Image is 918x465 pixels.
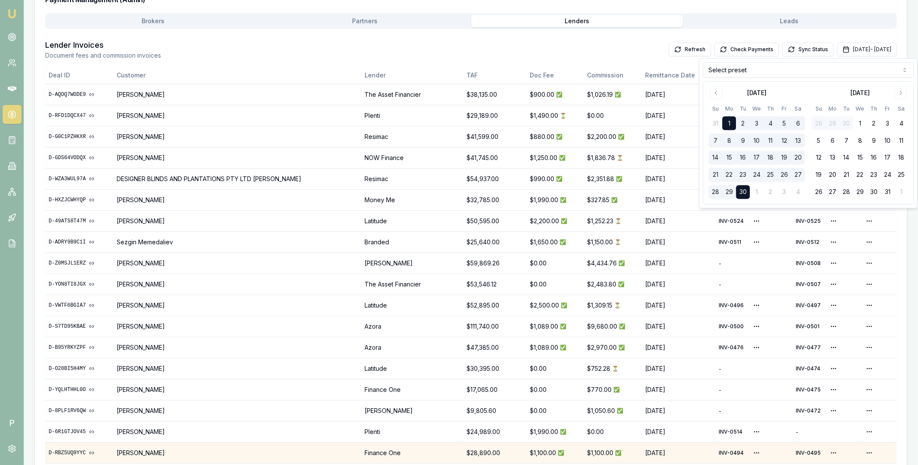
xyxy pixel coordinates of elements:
td: [DATE] [642,189,716,210]
td: The Asset Financier [361,274,464,295]
span: DB ID: cmeqi7g86002hfyk28qgx9on4 Xero ID: 73bdab1e-b668-4876-b559-bf99e6427653 [796,323,823,330]
span: DB ID: cmezk2oko000qrr1r1n7ql55v Xero ID: d78eb3d7-d946-4f12-8234-863de07e5bee [796,218,823,225]
button: Brokers [47,15,259,27]
button: 3 [881,117,894,130]
div: $1,990.00 [530,428,580,436]
button: 7 [839,134,853,148]
button: 26 [777,168,791,182]
div: $0.00 [587,428,639,436]
button: 26 [812,185,825,199]
div: $2,200.00 [530,217,580,225]
button: 25 [894,168,908,182]
button: Leads [683,15,895,27]
span: DB ID: cmep340b7000bflxfddasdwdg Xero ID: 7a0fe1a1-95b3-4da3-b76d-fcd21bc29159 [719,344,746,351]
td: [DATE] [642,253,716,274]
button: 13 [825,151,839,165]
div: $0.00 [530,385,580,394]
th: Customer [113,67,361,84]
span: - [796,429,798,435]
td: Latitude [361,210,464,231]
div: $0.00 [530,406,580,415]
td: [PERSON_NAME] [113,126,361,147]
div: $1,490.00 [530,111,580,120]
td: [DATE] [642,210,716,231]
button: 2 [867,117,881,130]
td: Resimac [361,168,464,189]
td: [PERSON_NAME] [113,253,361,274]
button: Lenders [471,15,683,27]
button: 30 [867,185,881,199]
span: Payment Pending [560,112,566,119]
div: $4,434.76 [587,259,639,268]
div: $0.00 [587,111,639,120]
th: Doc Fee [526,67,584,84]
a: D-O28BI5H4MY [49,365,110,372]
span: Payment Received [558,450,564,456]
th: Commission [584,67,642,84]
span: Payment Pending [614,302,621,309]
button: 9 [867,134,881,148]
button: Go to previous month [710,87,722,99]
div: $1,026.19 [587,90,639,99]
span: DB ID: cmezk2msq000mrr1rkiick85n Xero ID: fbbdbf3a-abc1-4d98-8d4c-8e8577c357b3 [719,218,746,225]
div: $0.00 [530,280,580,289]
a: D-6R1GTJOV45 [49,428,110,435]
span: P [3,413,22,432]
div: $2,483.80 [587,280,639,289]
button: 13 [791,134,805,148]
div: $54,937.00 [467,175,523,183]
span: Payment Received [617,407,623,414]
button: 11 [763,134,777,148]
td: Sezgin Memedaliev [113,231,361,253]
th: Lender [361,67,464,84]
td: [PERSON_NAME] [113,147,361,168]
th: Friday [777,104,791,113]
td: Finance One [361,379,464,400]
div: $2,970.00 [587,343,639,352]
button: 22 [853,168,867,182]
a: D-S7TD95KBAE [49,323,110,330]
div: $9,805.60 [467,406,523,415]
button: 6 [791,117,805,130]
a: D-49ATS8T47M [49,218,110,225]
div: $0.00 [530,364,580,373]
a: D-AQOQ7WODE9 [49,91,110,98]
a: D-YQLHTHHL0O [49,386,110,393]
a: D-YON8TI8JGX [49,281,110,288]
div: $50,595.00 [467,217,523,225]
span: - [719,387,721,393]
button: 18 [763,151,777,165]
button: 30 [839,117,853,130]
span: Payment Received [613,386,620,393]
span: Payment Received [615,91,621,98]
div: $59,869.26 [467,259,523,268]
span: Payment Received [559,154,566,161]
div: $2,200.00 [587,132,639,141]
button: 5 [777,117,791,130]
td: NOW Finance [361,147,464,168]
button: 28 [839,185,853,199]
span: Payment Received [619,323,625,330]
td: [DATE] [642,126,716,147]
button: 20 [825,168,839,182]
button: 1 [853,117,867,130]
td: [DATE] [642,231,716,253]
div: $111,740.00 [467,322,523,331]
td: [PERSON_NAME] [113,400,361,421]
td: [PERSON_NAME] [113,274,361,295]
a: D-ADRY9B9C1I [49,239,110,246]
td: [PERSON_NAME] [113,295,361,316]
th: Wednesday [853,104,867,113]
div: $1,089.00 [530,322,580,331]
button: 8 [722,134,736,148]
span: - [719,260,721,267]
td: [DATE] [642,168,716,189]
td: [DATE] [642,358,716,379]
button: 4 [763,117,777,130]
span: Payment Received [611,197,618,203]
a: D-G0C1PZHKXR [49,133,110,140]
td: Plenti [361,105,464,126]
button: 10 [750,134,763,148]
div: $1,050.60 [587,406,639,415]
span: DB ID: cmeqcyde70007og9edaui3tkl Xero ID: 974584f2-0743-456e-ad86-4bcab76c8f92 [796,450,823,456]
